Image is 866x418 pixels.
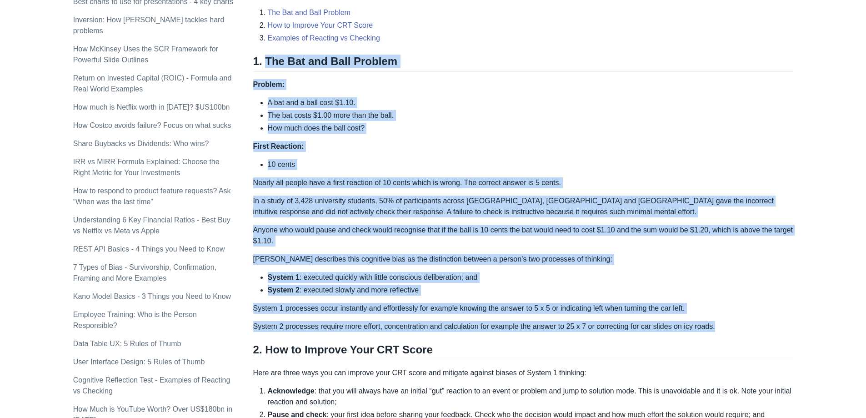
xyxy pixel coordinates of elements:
a: How to respond to product feature requests? Ask “When was the last time” [73,187,231,206]
p: In a study of 3,428 university students, 50% of participants across [GEOGRAPHIC_DATA], [GEOGRAPHI... [253,196,793,217]
p: Nearly all people have a first reaction of 10 cents which is wrong. The correct answer is 5 cents. [253,177,793,188]
li: A bat and a ball cost $1.10. [268,97,793,108]
a: IRR vs MIRR Formula Explained: Choose the Right Metric for Your Investments [73,158,220,176]
a: How McKinsey Uses the SCR Framework for Powerful Slide Outlines [73,45,218,64]
h2: 1. The Bat and Ball Problem [253,55,793,72]
a: How to Improve Your CRT Score [268,21,373,29]
li: : that you will always have an initial “gut” reaction to an event or problem and jump to solution... [268,386,793,408]
p: [PERSON_NAME] describes this cognitive bias as the distinction between a person’s two processes o... [253,254,793,265]
a: Kano Model Basics - 3 Things you Need to Know [73,292,231,300]
a: 7 Types of Bias - Survivorship, Confirmation, Framing and More Examples [73,263,216,282]
li: 10 cents [268,159,793,170]
p: Anyone who would pause and check would recognise that if the ball is 10 cents the bat would need ... [253,225,793,247]
a: Understanding 6 Key Financial Ratios - Best Buy vs Netflix vs Meta vs Apple [73,216,230,235]
a: Employee Training: Who is the Person Responsible? [73,311,197,329]
li: How much does the ball cost? [268,123,793,134]
a: How much is Netflix worth in [DATE]? $US100bn [73,103,230,111]
p: System 2 processes require more effort, concentration and calculation for example the answer to 2... [253,321,793,332]
strong: System 1 [268,273,300,281]
h2: 2. How to Improve Your CRT Score [253,343,793,360]
p: System 1 processes occur instantly and effortlessly for example knowing the answer to 5 x 5 or in... [253,303,793,314]
a: The Bat and Ball Problem [268,9,350,16]
a: Data Table UX: 5 Rules of Thumb [73,340,181,347]
li: The bat costs $1.00 more than the ball. [268,110,793,121]
a: User Interface Design: 5 Rules of Thumb [73,358,205,366]
a: How Costco avoids failure? Focus on what sucks [73,121,231,129]
a: Share Buybacks vs Dividends: Who wins? [73,140,209,147]
li: : executed slowly and more reflective [268,285,793,296]
strong: System 2 [268,286,300,294]
a: Cognitive Reflection Test - Examples of Reacting vs Checking [73,376,230,395]
a: Examples of Reacting vs Checking [268,34,380,42]
strong: Acknowledge [268,387,315,395]
a: Return on Invested Capital (ROIC) - Formula and Real World Examples [73,74,232,93]
strong: Problem: [253,81,285,88]
a: Inversion: How [PERSON_NAME] tackles hard problems [73,16,225,35]
a: REST API Basics - 4 Things you Need to Know [73,245,225,253]
li: : executed quickly with little conscious deliberation; and [268,272,793,283]
p: Here are three ways you can improve your CRT score and mitigate against biases of System 1 thinking: [253,368,793,378]
strong: First Reaction: [253,142,304,150]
